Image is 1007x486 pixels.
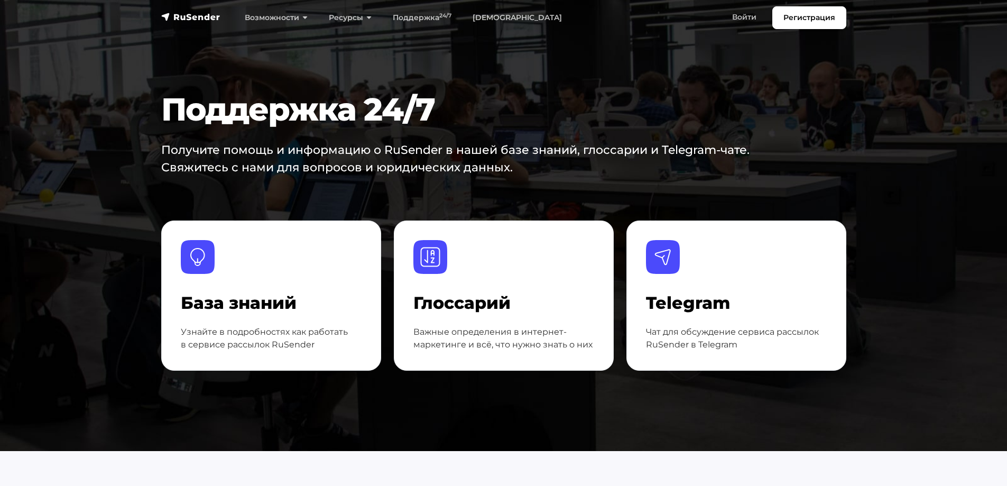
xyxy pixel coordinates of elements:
img: Telegram [646,240,680,274]
a: Поддержка24/7 [382,7,462,29]
p: Чат для обсуждение сервиса рассылок RuSender в Telegram [646,326,827,351]
h4: Telegram [646,293,827,313]
h4: База знаний [181,293,362,313]
img: RuSender [161,12,220,22]
a: Войти [722,6,767,28]
p: Важные определения в интернет-маркетинге и всё, что нужно знать о них [413,326,594,351]
a: Возможности [234,7,318,29]
a: Регистрация [772,6,846,29]
img: База знаний [181,240,215,274]
h4: Глоссарий [413,293,594,313]
a: Глоссарий Глоссарий Важные определения в интернет-маркетинге и всё, что нужно знать о них [394,221,614,371]
p: Узнайте в подробностях как работать в сервисе рассылок RuSender [181,326,362,351]
a: [DEMOGRAPHIC_DATA] [462,7,572,29]
sup: 24/7 [439,12,451,19]
h1: Поддержка 24/7 [161,90,788,129]
a: Telegram Telegram Чат для обсуждение сервиса рассылок RuSender в Telegram [626,221,846,371]
p: Получите помощь и информацию о RuSender в нашей базе знаний, глоссарии и Telegram-чате. Свяжитесь... [161,141,761,176]
a: База знаний База знаний Узнайте в подробностях как работать в сервисе рассылок RuSender [161,221,381,371]
a: Ресурсы [318,7,382,29]
img: Глоссарий [413,240,447,274]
